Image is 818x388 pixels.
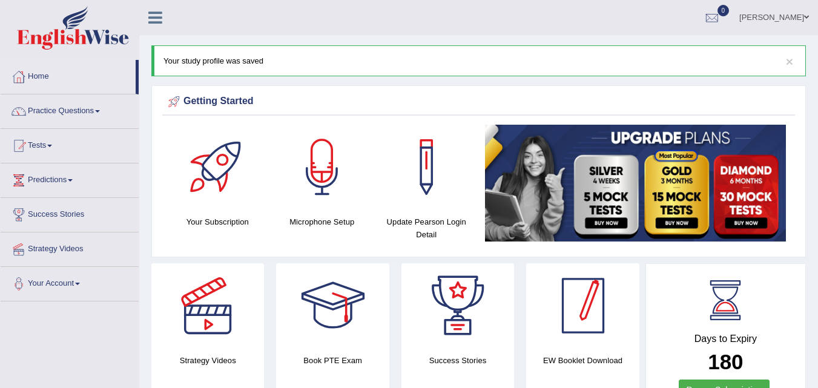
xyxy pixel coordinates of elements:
[151,354,264,367] h4: Strategy Videos
[1,94,139,125] a: Practice Questions
[1,129,139,159] a: Tests
[1,60,136,90] a: Home
[708,350,743,373] b: 180
[1,232,139,263] a: Strategy Videos
[526,354,639,367] h4: EW Booklet Download
[659,334,792,344] h4: Days to Expiry
[1,267,139,297] a: Your Account
[151,45,806,76] div: Your study profile was saved
[171,215,264,228] h4: Your Subscription
[1,198,139,228] a: Success Stories
[401,354,514,367] h4: Success Stories
[276,215,369,228] h4: Microphone Setup
[165,93,792,111] div: Getting Started
[380,215,473,241] h4: Update Pearson Login Detail
[786,55,793,68] button: ×
[485,125,787,242] img: small5.jpg
[1,163,139,194] a: Predictions
[276,354,389,367] h4: Book PTE Exam
[717,5,730,16] span: 0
